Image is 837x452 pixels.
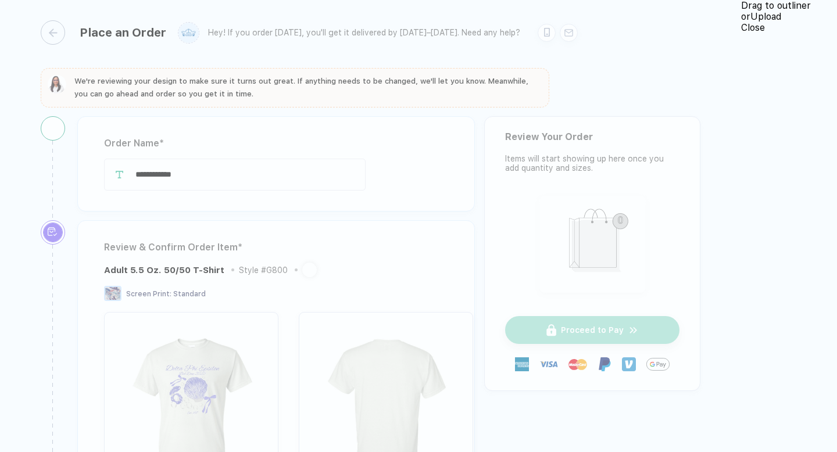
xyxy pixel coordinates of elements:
[80,26,166,40] div: Place an Order
[505,154,679,173] div: Items will start showing up here once you add quantity and sizes.
[622,357,636,371] img: Venmo
[646,353,670,376] img: GPay
[48,75,66,94] img: sophie
[178,23,199,43] img: user profile
[598,357,611,371] img: Paypal
[750,11,781,22] span: Upload
[104,265,224,275] div: Adult 5.5 Oz. 50/50 T-Shirt
[74,77,528,98] span: We're reviewing your design to make sure it turns out great. If anything needs to be changed, we'...
[539,355,558,374] img: visa
[568,355,587,374] img: master-card
[104,286,121,301] img: Screen Print
[208,28,520,38] div: Hey! If you order [DATE], you'll get it delivered by [DATE]–[DATE]. Need any help?
[515,357,529,371] img: express
[104,238,448,257] div: Review & Confirm Order Item
[48,75,542,101] button: We're reviewing your design to make sure it turns out great. If anything needs to be changed, we'...
[173,290,206,298] span: Standard
[104,134,448,153] div: Order Name
[126,290,171,298] span: Screen Print :
[505,131,679,142] div: Review Your Order
[239,266,288,275] div: Style # G800
[741,22,837,33] div: Close
[545,201,641,285] img: shopping_bag.png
